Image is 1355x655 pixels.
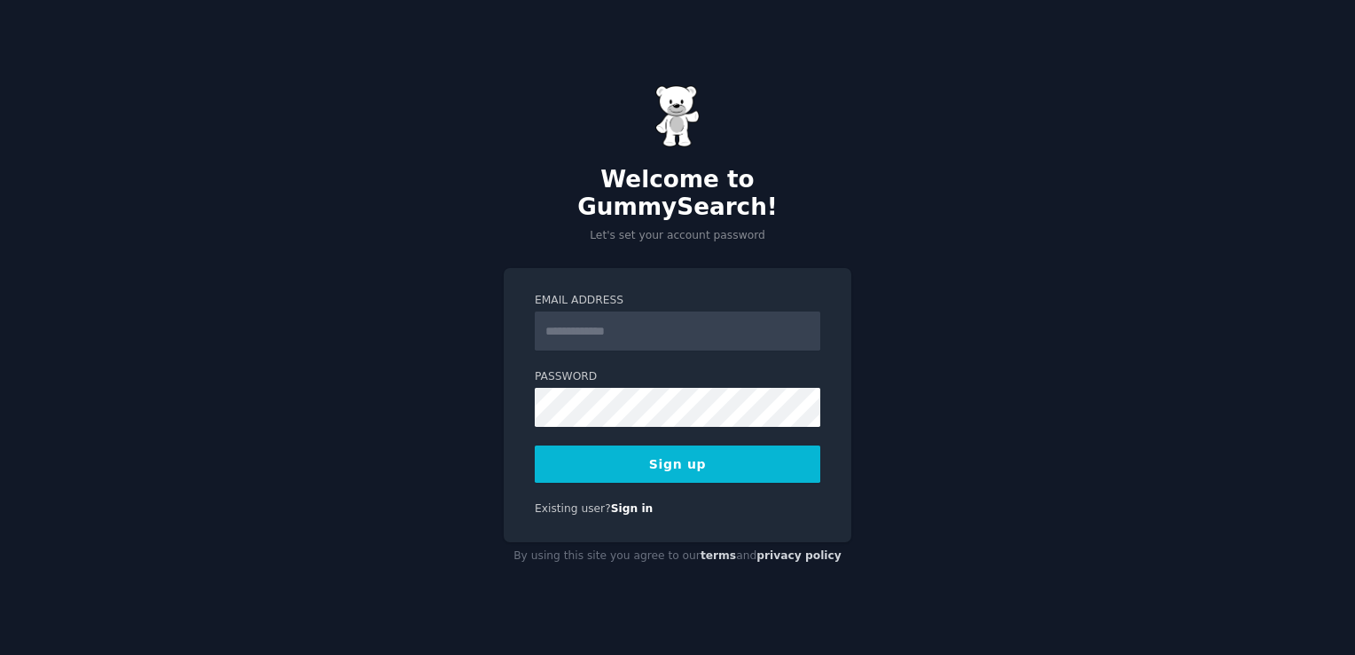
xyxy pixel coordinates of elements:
label: Password [535,369,820,385]
p: Let's set your account password [504,228,851,244]
span: Existing user? [535,502,611,515]
img: Gummy Bear [655,85,700,147]
a: privacy policy [756,549,842,562]
button: Sign up [535,446,820,483]
a: terms [701,549,736,562]
a: Sign in [611,502,654,515]
label: Email Address [535,293,820,309]
div: By using this site you agree to our and [504,542,851,571]
h2: Welcome to GummySearch! [504,166,851,222]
